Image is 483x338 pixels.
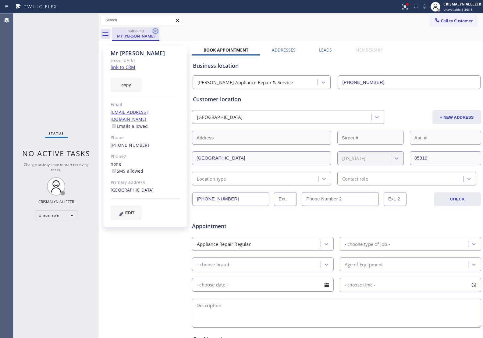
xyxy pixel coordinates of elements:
[111,161,180,175] div: none
[345,240,390,247] div: - choose type of job -
[342,175,368,182] div: Contact role
[420,2,429,11] button: Mute
[192,222,288,230] span: Appointment
[111,64,135,70] a: link to CRM
[434,192,481,206] button: CHECK
[441,18,473,23] span: Call to Customer
[197,261,232,268] div: - choose brand -
[111,101,180,108] div: Email
[345,261,383,268] div: Age of Equipment
[337,131,404,145] input: Street #
[22,148,90,158] span: No active tasks
[111,134,180,141] div: Phone
[197,175,226,182] div: Location type
[338,75,481,89] input: Phone Number
[443,2,481,7] div: CRISMALYN ALLEZER
[113,27,159,40] div: Mr Walt
[111,109,148,122] a: [EMAIL_ADDRESS][DOMAIN_NAME]
[410,131,481,145] input: Apt. #
[192,278,334,292] input: - choose date -
[204,47,248,53] label: Book Appointment
[192,151,331,165] input: City
[111,78,142,92] button: copy
[111,153,180,160] div: Phone2
[111,168,143,174] label: SMS allowed
[443,7,473,12] span: Unavailable | 36:18
[111,206,142,220] button: EDIT
[355,47,383,53] label: Membership
[111,179,180,186] div: Primary address
[272,47,296,53] label: Addresses
[432,110,481,124] button: + NEW ADDRESS
[112,124,116,128] input: Emails allowed
[192,192,269,206] input: Phone Number
[193,95,480,103] div: Customer location
[319,47,332,53] label: Leads
[113,33,159,39] div: Mr [PERSON_NAME]
[111,142,149,148] a: [PHONE_NUMBER]
[410,151,481,165] input: ZIP
[113,29,159,33] div: outbound
[430,15,477,27] button: Call to Customer
[197,79,293,86] div: [PERSON_NAME] Appliance Repair & Service
[302,192,378,206] input: Phone Number 2
[35,210,77,220] div: Unavailable
[345,282,376,288] span: - choose time -
[125,210,134,215] span: EDIT
[111,187,180,194] div: [GEOGRAPHIC_DATA]
[24,162,89,172] span: Change activity state to start receiving tasks.
[384,192,407,206] input: Ext. 2
[111,57,180,64] div: Since: [DATE]
[197,240,251,247] div: Appliance Repair Regular
[197,114,243,121] div: [GEOGRAPHIC_DATA]
[111,123,148,129] label: Emails allowed
[101,15,183,25] input: Search
[111,50,180,57] div: Mr [PERSON_NAME]
[193,62,480,70] div: Business location
[274,192,297,206] input: Ext.
[48,131,64,135] span: Status
[112,169,116,173] input: SMS allowed
[38,199,74,204] div: CRISMALYN ALLEZER
[192,131,331,145] input: Address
